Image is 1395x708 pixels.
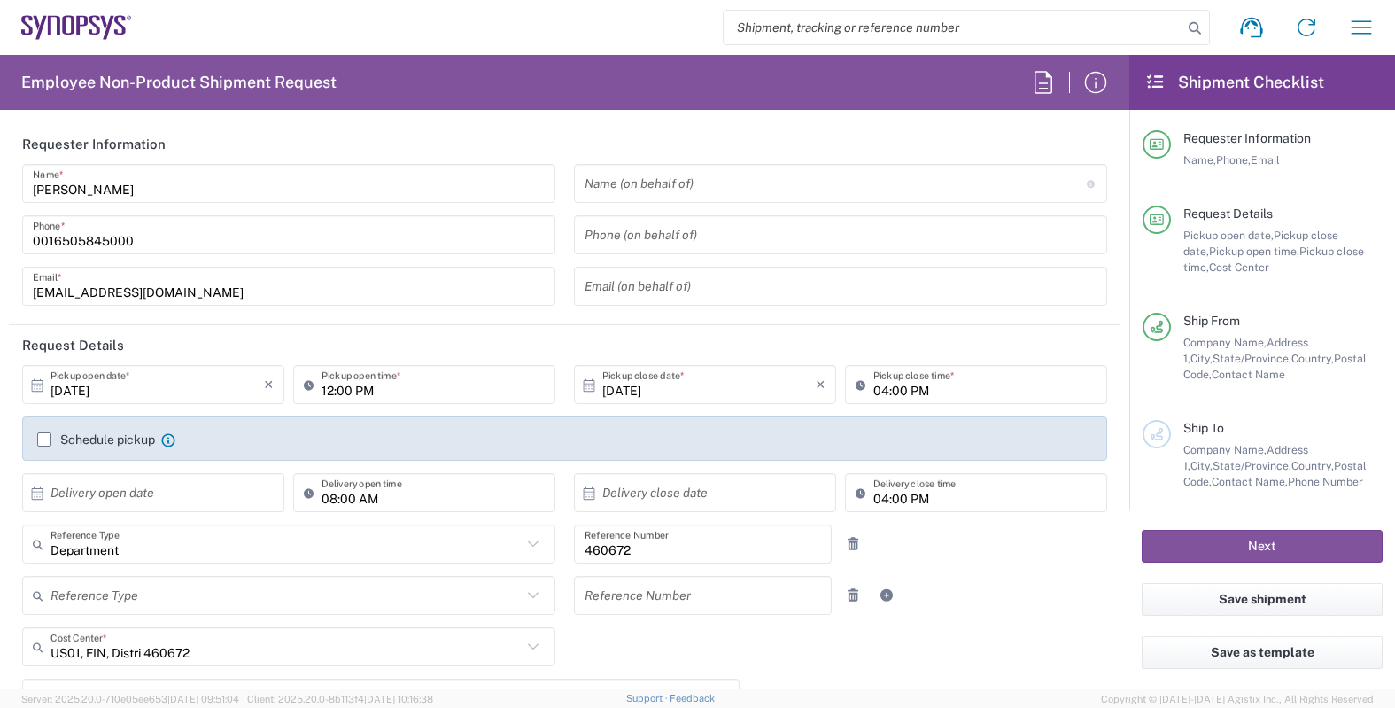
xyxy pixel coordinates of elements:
[816,370,825,399] i: ×
[1213,459,1291,472] span: State/Province,
[1142,636,1383,669] button: Save as template
[1288,475,1363,488] span: Phone Number
[724,11,1182,44] input: Shipment, tracking or reference number
[1216,153,1251,167] span: Phone,
[22,337,124,354] h2: Request Details
[1209,245,1299,258] span: Pickup open time,
[1212,475,1288,488] span: Contact Name,
[22,136,166,153] h2: Requester Information
[167,694,239,704] span: [DATE] 09:51:04
[1213,352,1291,365] span: State/Province,
[21,694,239,704] span: Server: 2025.20.0-710e05ee653
[670,693,715,704] a: Feedback
[1209,261,1269,274] span: Cost Center
[1190,459,1213,472] span: City,
[1145,72,1324,93] h2: Shipment Checklist
[1183,229,1274,242] span: Pickup open date,
[874,583,899,608] a: Add Reference
[841,532,865,556] a: Remove Reference
[21,72,337,93] h2: Employee Non-Product Shipment Request
[1142,583,1383,616] button: Save shipment
[247,694,433,704] span: Client: 2025.20.0-8b113f4
[1183,153,1216,167] span: Name,
[1251,153,1280,167] span: Email
[1291,352,1334,365] span: Country,
[37,432,155,447] label: Schedule pickup
[264,370,274,399] i: ×
[1142,530,1383,563] button: Next
[1183,443,1267,456] span: Company Name,
[1212,368,1285,381] span: Contact Name
[841,583,865,608] a: Remove Reference
[1183,131,1311,145] span: Requester Information
[1183,314,1240,328] span: Ship From
[364,694,433,704] span: [DATE] 10:16:38
[1291,459,1334,472] span: Country,
[1101,691,1374,707] span: Copyright © [DATE]-[DATE] Agistix Inc., All Rights Reserved
[1183,421,1224,435] span: Ship To
[1183,336,1267,349] span: Company Name,
[1183,206,1273,221] span: Request Details
[626,693,670,704] a: Support
[1190,352,1213,365] span: City,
